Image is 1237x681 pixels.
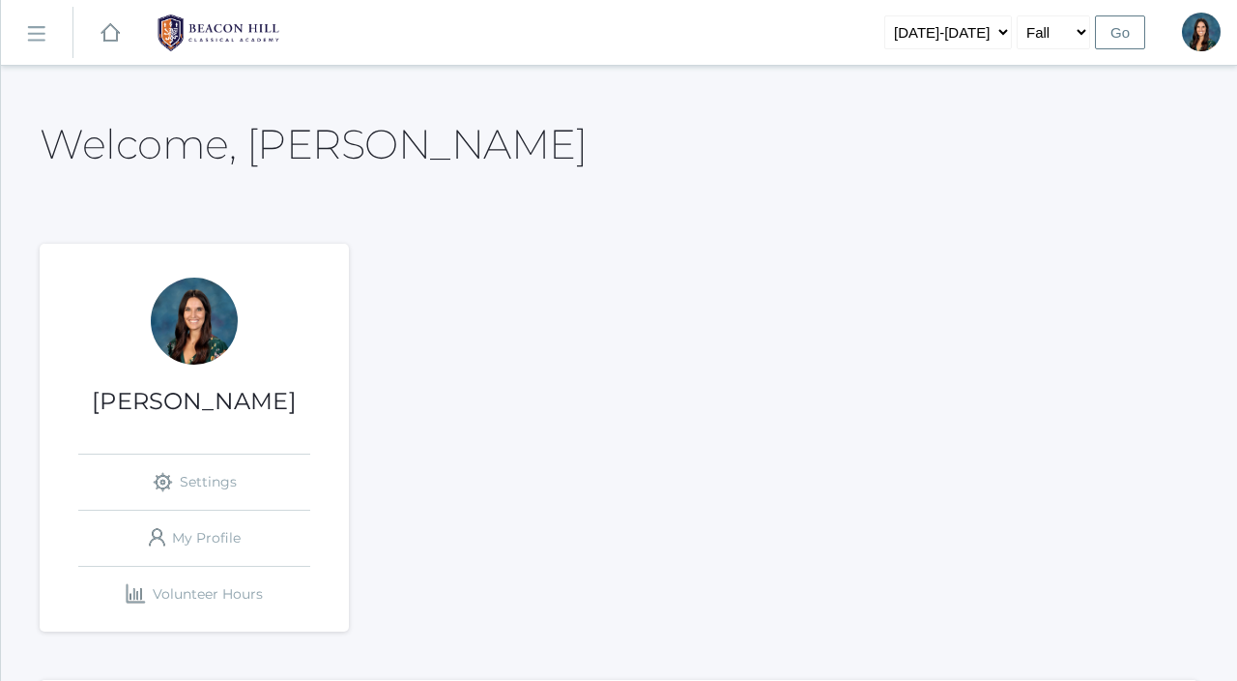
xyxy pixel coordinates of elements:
[146,9,291,57] img: BHCALogos-05-308ed15e86a5a0abce9b8dd61676a3503ac9727e845dece92d48e8588c001991.png
[40,389,349,414] h1: [PERSON_NAME]
[1182,13,1221,51] div: Jordyn Dewey
[78,455,310,510] a: Settings
[1095,15,1145,49] input: Go
[78,511,310,566] a: My Profile
[40,122,587,166] h2: Welcome, [PERSON_NAME]
[151,278,238,365] div: Jordyn Dewey
[78,567,310,622] a: Volunteer Hours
